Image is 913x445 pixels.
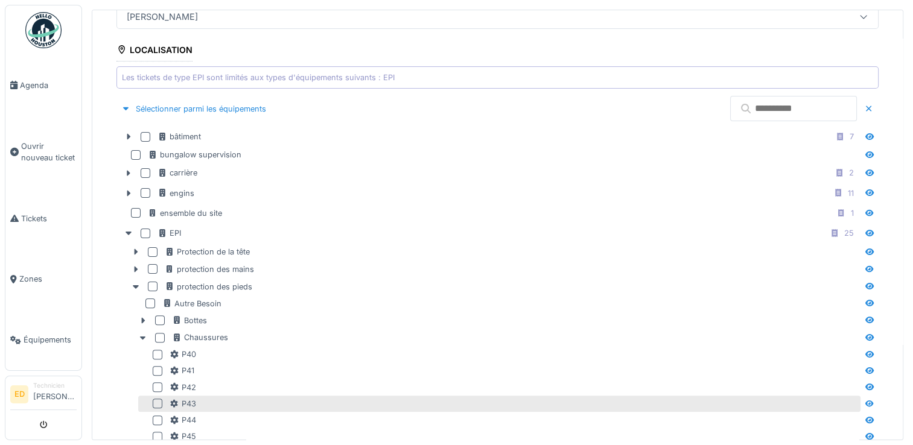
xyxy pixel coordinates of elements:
[172,332,228,343] div: Chaussures
[849,167,854,178] div: 2
[170,365,194,376] div: P41
[33,381,77,390] div: Technicien
[844,227,854,239] div: 25
[162,298,221,309] div: Autre Besoin
[5,116,81,188] a: Ouvrir nouveau ticket
[165,281,252,292] div: protection des pieds
[170,431,196,442] div: P45
[5,309,81,370] a: Équipements
[19,273,77,285] span: Zones
[21,213,77,224] span: Tickets
[122,72,395,83] div: Les tickets de type EPI sont limités aux types d'équipements suivants : EPI
[122,10,203,24] div: [PERSON_NAME]
[851,207,854,219] div: 1
[148,207,222,219] div: ensemble du site
[157,167,197,178] div: carrière
[116,101,271,117] div: Sélectionner parmi les équipements
[848,188,854,199] div: 11
[157,188,194,199] div: engins
[5,55,81,116] a: Agenda
[33,381,77,407] li: [PERSON_NAME]
[20,80,77,91] span: Agenda
[24,334,77,346] span: Équipements
[157,131,201,142] div: bâtiment
[170,414,196,426] div: P44
[170,382,196,393] div: P42
[116,41,192,62] div: Localisation
[10,385,28,403] li: ED
[170,398,196,409] div: P43
[10,381,77,410] a: ED Technicien[PERSON_NAME]
[21,140,77,163] span: Ouvrir nouveau ticket
[157,227,181,239] div: EPI
[850,131,854,142] div: 7
[25,12,62,48] img: Badge_color-CXgf-gQk.svg
[165,246,250,257] div: Protection de la tête
[172,315,207,326] div: Bottes
[5,249,81,310] a: Zones
[170,349,196,360] div: P40
[5,188,81,249] a: Tickets
[148,149,241,160] div: bungalow supervision
[165,264,254,275] div: protection des mains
